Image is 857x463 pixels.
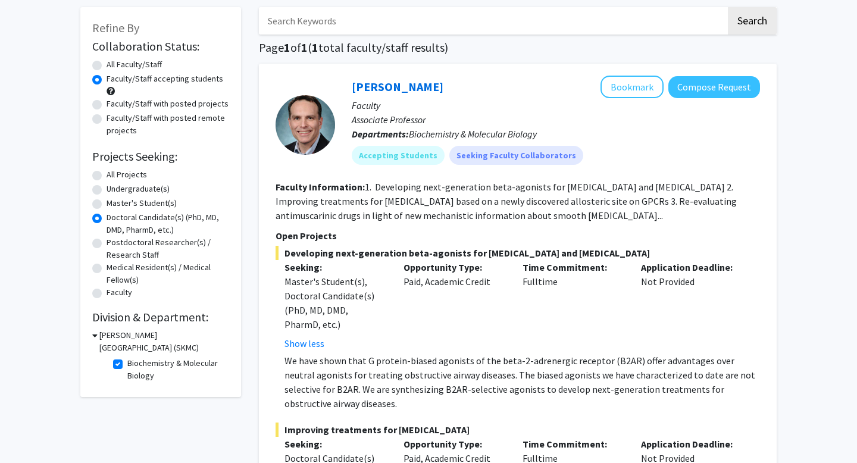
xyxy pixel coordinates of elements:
[284,353,760,411] p: We have shown that G protein-biased agonists of the beta-2-adrenergic receptor (B2AR) offer advan...
[352,79,443,94] a: [PERSON_NAME]
[107,197,177,209] label: Master's Student(s)
[404,437,505,451] p: Opportunity Type:
[92,149,229,164] h2: Projects Seeking:
[259,40,777,55] h1: Page of ( total faculty/staff results)
[276,181,737,221] fg-read-more: 1. Developing next-generation beta-agonists for [MEDICAL_DATA] and [MEDICAL_DATA] 2. Improving tr...
[352,112,760,127] p: Associate Professor
[107,211,229,236] label: Doctoral Candidate(s) (PhD, MD, DMD, PharmD, etc.)
[276,423,760,437] span: Improving treatments for [MEDICAL_DATA]
[276,229,760,243] p: Open Projects
[404,260,505,274] p: Opportunity Type:
[641,260,742,274] p: Application Deadline:
[409,128,537,140] span: Biochemistry & Molecular Biology
[107,112,229,137] label: Faculty/Staff with posted remote projects
[352,128,409,140] b: Departments:
[92,20,139,35] span: Refine By
[523,260,624,274] p: Time Commitment:
[107,168,147,181] label: All Projects
[352,98,760,112] p: Faculty
[284,336,324,351] button: Show less
[276,181,365,193] b: Faculty Information:
[312,40,318,55] span: 1
[99,329,229,354] h3: [PERSON_NAME][GEOGRAPHIC_DATA] (SKMC)
[514,260,633,351] div: Fulltime
[107,58,162,71] label: All Faculty/Staff
[449,146,583,165] mat-chip: Seeking Faculty Collaborators
[92,39,229,54] h2: Collaboration Status:
[641,437,742,451] p: Application Deadline:
[107,286,132,299] label: Faculty
[632,260,751,351] div: Not Provided
[301,40,308,55] span: 1
[107,183,170,195] label: Undergraduate(s)
[127,357,226,382] label: Biochemistry & Molecular Biology
[107,73,223,85] label: Faculty/Staff accepting students
[668,76,760,98] button: Compose Request to Charles Scott
[600,76,664,98] button: Add Charles Scott to Bookmarks
[284,274,386,331] div: Master's Student(s), Doctoral Candidate(s) (PhD, MD, DMD, PharmD, etc.)
[284,260,386,274] p: Seeking:
[92,310,229,324] h2: Division & Department:
[107,236,229,261] label: Postdoctoral Researcher(s) / Research Staff
[352,146,445,165] mat-chip: Accepting Students
[9,409,51,454] iframe: Chat
[284,40,290,55] span: 1
[395,260,514,351] div: Paid, Academic Credit
[107,261,229,286] label: Medical Resident(s) / Medical Fellow(s)
[276,246,760,260] span: Developing next-generation beta-agonists for [MEDICAL_DATA] and [MEDICAL_DATA]
[107,98,229,110] label: Faculty/Staff with posted projects
[523,437,624,451] p: Time Commitment:
[259,7,726,35] input: Search Keywords
[728,7,777,35] button: Search
[284,437,386,451] p: Seeking:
